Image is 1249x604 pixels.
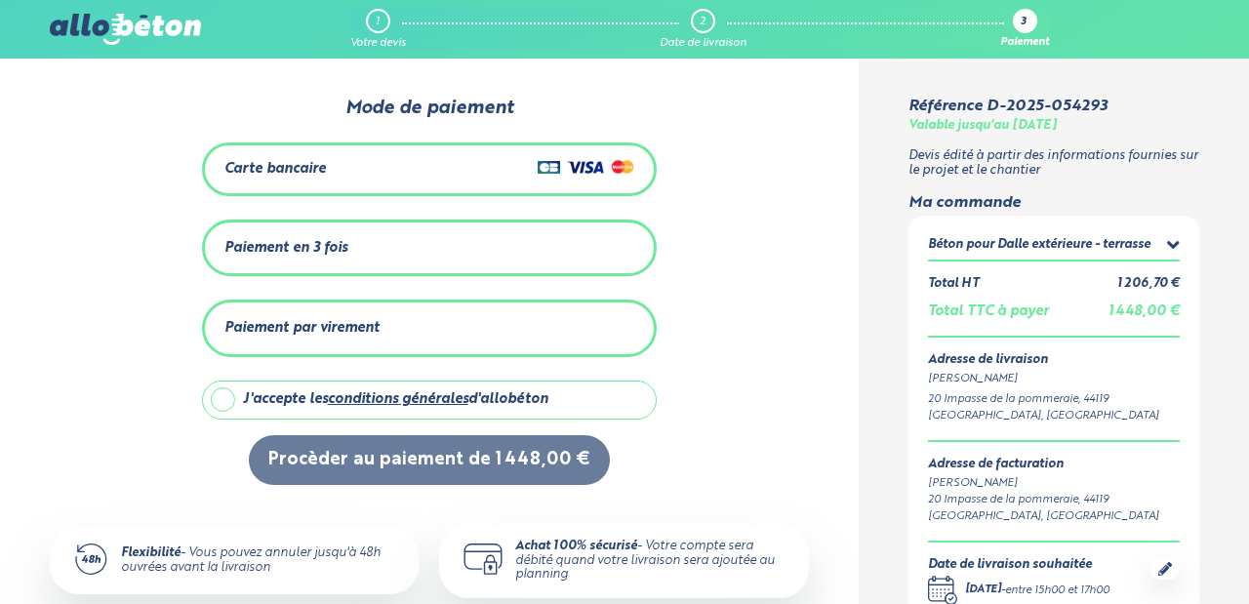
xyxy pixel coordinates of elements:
[1075,528,1228,583] iframe: Help widget launcher
[515,540,786,583] div: - Votre compte sera débité quand votre livraison sera ajoutée au planning
[376,16,380,28] div: 1
[928,475,1180,492] div: [PERSON_NAME]
[224,240,347,257] div: Paiement en 3 fois
[928,235,1180,260] summary: Béton pour Dalle extérieure - terrasse
[928,303,1049,320] div: Total TTC à payer
[928,458,1180,472] div: Adresse de facturation
[1117,277,1180,292] div: 1 206,70 €
[928,353,1180,368] div: Adresse de livraison
[1005,583,1109,599] div: entre 15h00 et 17h00
[928,371,1180,387] div: [PERSON_NAME]
[202,98,658,119] div: Mode de paiement
[243,391,548,408] div: J'accepte les d'allobéton
[700,16,705,28] div: 2
[928,238,1150,253] div: Béton pour Dalle extérieure - terrasse
[121,546,396,575] div: - Vous pouvez annuler jusqu'à 48h ouvrées avant la livraison
[908,98,1108,115] div: Référence D-2025-054293
[928,277,979,292] div: Total HT
[965,583,1001,599] div: [DATE]
[350,37,406,50] div: Votre devis
[1021,17,1027,29] div: 3
[928,558,1109,573] div: Date de livraison souhaitée
[908,194,1199,212] div: Ma commande
[121,546,181,559] strong: Flexibilité
[965,583,1109,599] div: -
[328,392,468,406] a: conditions générales
[249,435,610,485] button: Procèder au paiement de 1 448,00 €
[660,9,746,50] a: 2 Date de livraison
[50,14,200,45] img: allobéton
[350,9,406,50] a: 1 Votre devis
[908,149,1199,178] p: Devis édité à partir des informations fournies sur le projet et le chantier
[660,37,746,50] div: Date de livraison
[908,119,1057,134] div: Valable jusqu'au [DATE]
[515,540,637,552] strong: Achat 100% sécurisé
[224,320,380,337] div: Paiement par virement
[224,161,326,178] div: Carte bancaire
[1000,9,1049,50] a: 3 Paiement
[928,492,1180,525] div: 20 Impasse de la pommeraie, 44119 [GEOGRAPHIC_DATA], [GEOGRAPHIC_DATA]
[928,391,1180,424] div: 20 Impasse de la pommeraie, 44119 [GEOGRAPHIC_DATA], [GEOGRAPHIC_DATA]
[538,155,634,179] img: Cartes de crédit
[1000,37,1049,50] div: Paiement
[1108,304,1180,318] span: 1 448,00 €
